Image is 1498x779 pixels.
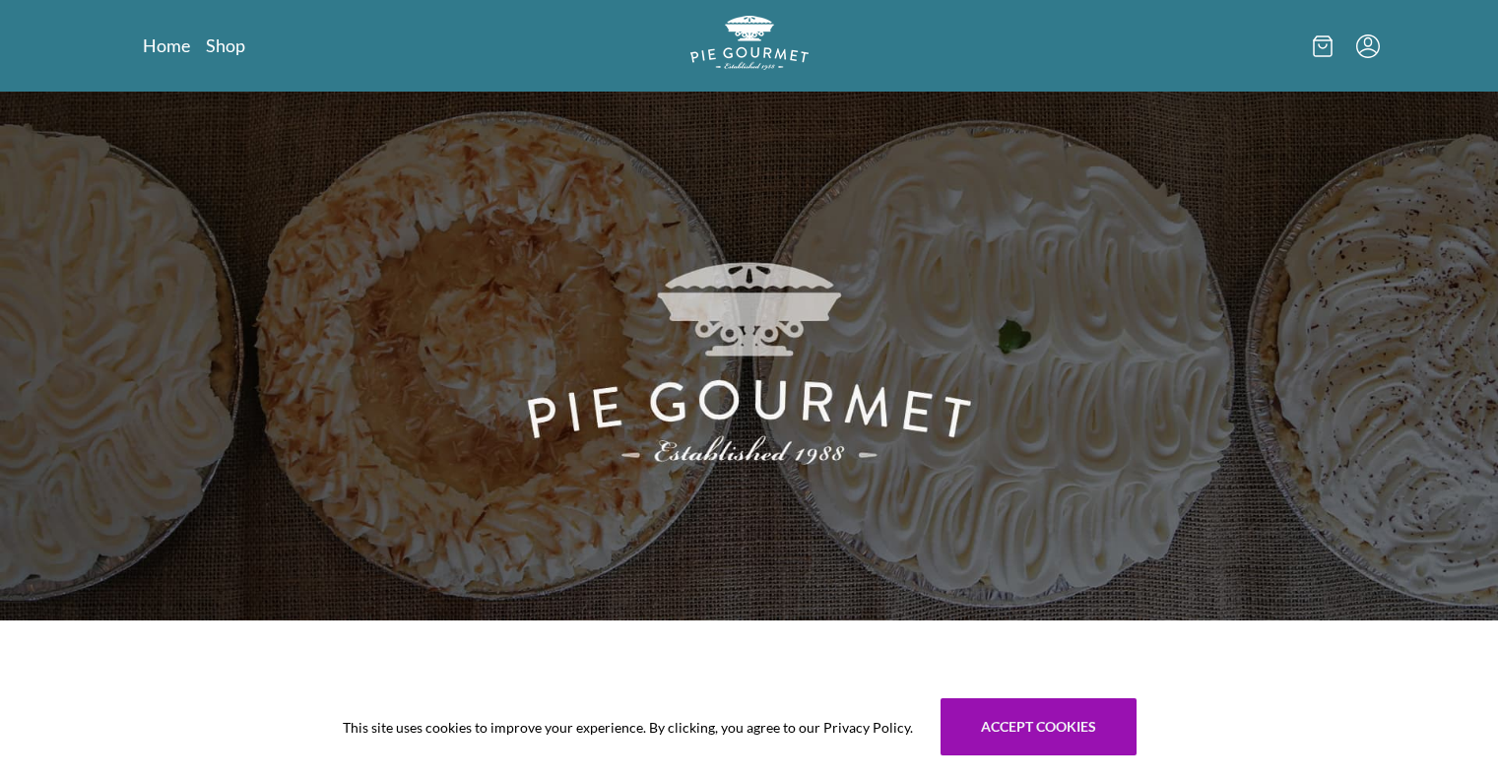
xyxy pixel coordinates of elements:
a: Logo [690,16,809,76]
button: Menu [1356,34,1380,58]
a: Shop [206,33,245,57]
img: logo [690,16,809,70]
span: This site uses cookies to improve your experience. By clicking, you agree to our Privacy Policy. [343,717,913,738]
button: Accept cookies [941,698,1137,755]
a: Home [143,33,190,57]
